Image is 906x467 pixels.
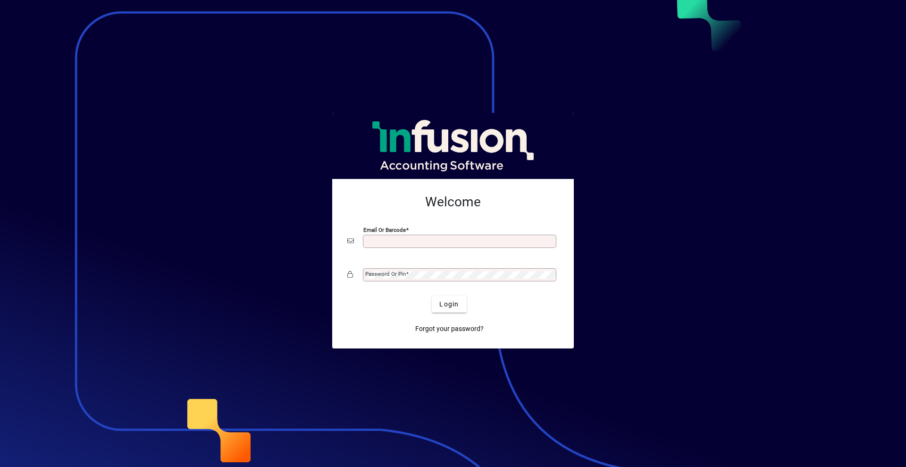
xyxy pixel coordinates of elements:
[432,296,466,313] button: Login
[439,299,459,309] span: Login
[415,324,484,334] span: Forgot your password?
[365,271,406,277] mat-label: Password or Pin
[347,194,559,210] h2: Welcome
[363,227,406,233] mat-label: Email or Barcode
[411,320,487,337] a: Forgot your password?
